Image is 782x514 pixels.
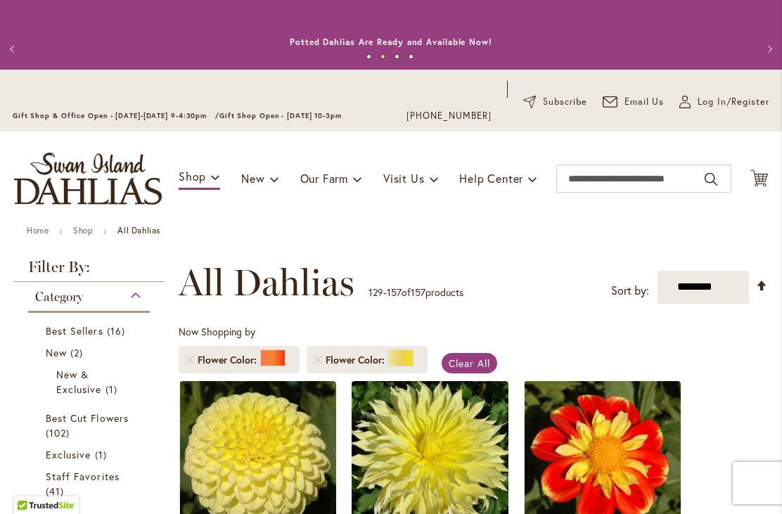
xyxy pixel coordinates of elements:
[241,171,264,186] span: New
[543,95,587,109] span: Subscribe
[624,95,665,109] span: Email Us
[679,95,769,109] a: Log In/Register
[70,345,86,360] span: 2
[383,171,424,186] span: Visit Us
[219,111,342,120] span: Gift Shop Open - [DATE] 10-3pm
[56,368,101,396] span: New & Exclusive
[314,356,322,364] a: Remove Flower Color Yellow
[46,425,73,440] span: 102
[46,323,136,338] a: Best Sellers
[46,345,136,360] a: New
[179,169,206,184] span: Shop
[368,281,463,304] p: - of products
[368,285,383,299] span: 129
[179,325,255,338] span: Now Shopping by
[46,470,120,483] span: Staff Favorites
[754,35,782,63] button: Next
[107,323,129,338] span: 16
[105,382,121,397] span: 1
[46,346,67,359] span: New
[117,225,160,236] strong: All Dahlias
[409,54,414,59] button: 4 of 4
[603,95,665,109] a: Email Us
[73,225,93,236] a: Shop
[611,278,649,304] label: Sort by:
[395,54,399,59] button: 3 of 4
[290,37,492,47] a: Potted Dahlias Are Ready and Available Now!
[95,447,110,462] span: 1
[198,353,260,367] span: Flower Color
[523,95,587,109] a: Subscribe
[46,484,68,499] span: 41
[380,54,385,59] button: 2 of 4
[56,367,125,397] a: New &amp; Exclusive
[300,171,348,186] span: Our Farm
[186,356,194,364] a: Remove Flower Color Orange/Peach
[326,353,388,367] span: Flower Color
[11,464,50,503] iframe: Launch Accessibility Center
[46,469,136,499] a: Staff Favorites
[27,225,49,236] a: Home
[35,289,83,304] span: Category
[46,448,91,461] span: Exclusive
[46,324,103,338] span: Best Sellers
[449,356,490,370] span: Clear All
[14,153,162,205] a: store logo
[14,259,164,282] strong: Filter By:
[459,171,523,186] span: Help Center
[46,411,129,425] span: Best Cut Flowers
[411,285,425,299] span: 157
[387,285,402,299] span: 157
[13,111,219,120] span: Gift Shop & Office Open - [DATE]-[DATE] 9-4:30pm /
[366,54,371,59] button: 1 of 4
[442,353,497,373] a: Clear All
[179,262,354,304] span: All Dahlias
[698,95,769,109] span: Log In/Register
[406,109,492,123] a: [PHONE_NUMBER]
[46,411,136,440] a: Best Cut Flowers
[46,447,136,462] a: Exclusive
